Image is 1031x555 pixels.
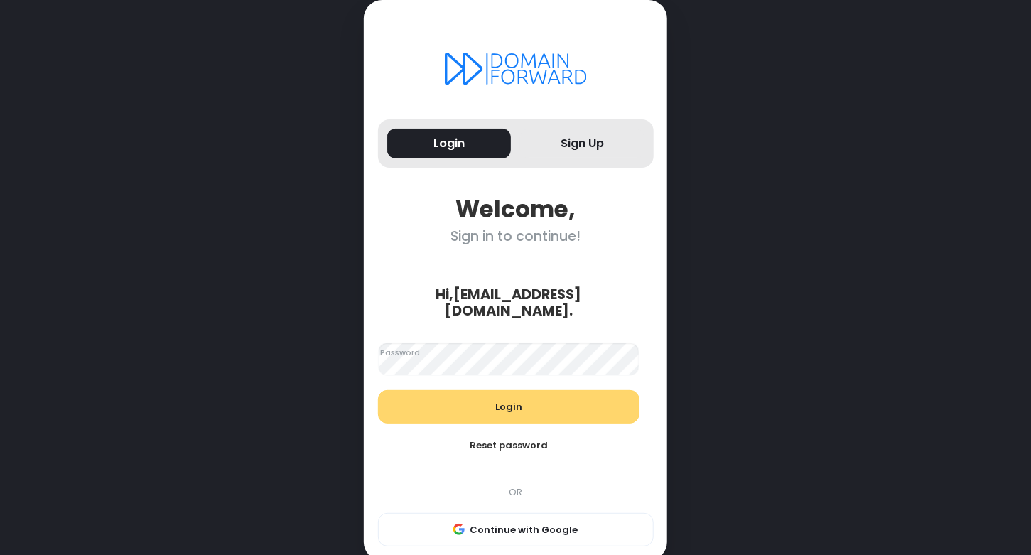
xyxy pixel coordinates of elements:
[371,286,647,320] div: Hi, [EMAIL_ADDRESS][DOMAIN_NAME] .
[520,129,644,159] button: Sign Up
[378,195,654,223] div: Welcome,
[378,429,640,463] button: Reset password
[378,513,654,547] button: Continue with Google
[378,390,640,424] button: Login
[387,129,512,159] button: Login
[378,228,654,244] div: Sign in to continue!
[371,485,661,500] div: OR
